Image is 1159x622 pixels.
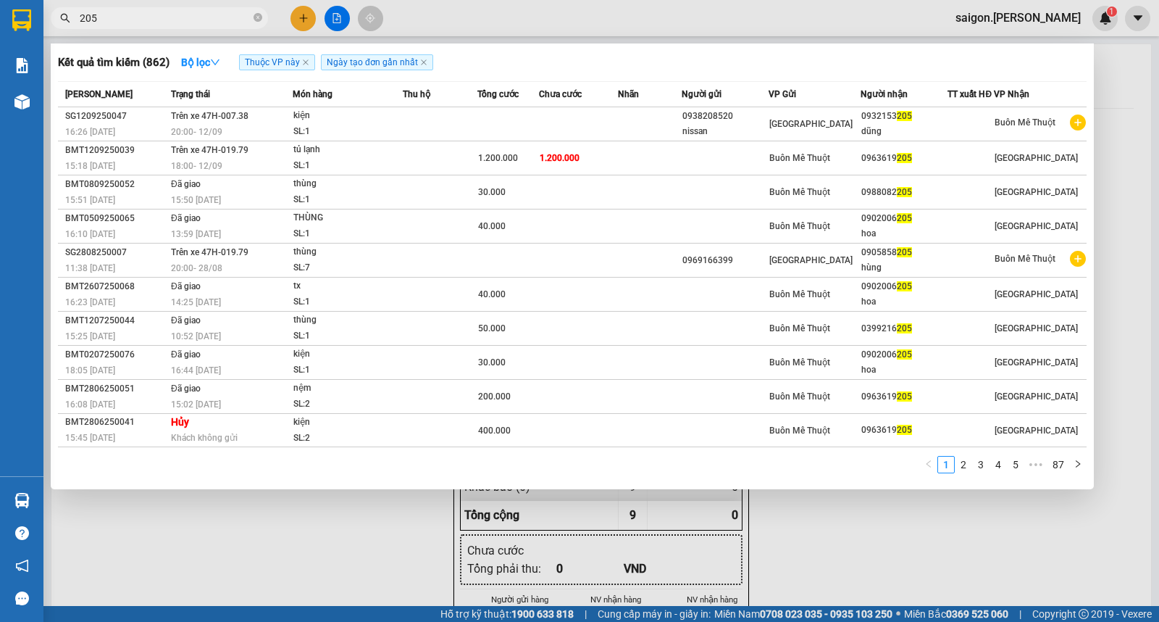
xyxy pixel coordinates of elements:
[1048,457,1068,473] a: 87
[65,399,115,410] span: 16:08 [DATE]
[293,347,402,362] div: kiện
[293,244,402,260] div: thùng
[65,109,167,124] div: SG1209250047
[171,281,201,291] span: Đã giao
[861,279,947,294] div: 0902006
[897,281,912,291] span: 205
[293,176,402,192] div: thùng
[65,313,167,328] div: BMT1207250044
[65,297,115,307] span: 16:23 [DATE]
[293,192,402,208] div: SL: 1
[65,415,167,430] div: BMT2806250041
[769,221,830,231] span: Buôn Mê Thuột
[995,323,1078,333] span: [GEOGRAPHIC_DATA]
[897,323,912,333] span: 205
[995,221,1078,231] span: [GEOGRAPHIC_DATA]
[1069,456,1087,473] li: Next Page
[7,7,210,86] li: [GEOGRAPHIC_DATA]
[7,7,58,58] img: logo.jpg
[171,229,221,239] span: 13:59 [DATE]
[478,323,506,333] span: 50.000
[403,89,430,99] span: Thu hộ
[293,362,402,378] div: SL: 1
[1070,115,1086,130] span: plus-circle
[65,433,115,443] span: 15:45 [DATE]
[769,289,830,299] span: Buôn Mê Thuột
[769,119,853,129] span: [GEOGRAPHIC_DATA]
[58,55,170,70] h3: Kết quả tìm kiếm ( 862 )
[897,349,912,360] span: 205
[171,416,189,428] strong: Hủy
[861,226,947,241] div: hoa
[293,381,402,397] div: nệm
[937,456,955,473] li: 1
[938,457,954,473] a: 1
[478,289,506,299] span: 40.000
[861,362,947,378] div: hoa
[293,397,402,412] div: SL: 2
[293,89,332,99] span: Món hàng
[1070,251,1086,267] span: plus-circle
[920,456,937,473] li: Previous Page
[682,109,768,124] div: 0938208520
[171,331,221,341] span: 10:52 [DATE]
[293,294,402,310] div: SL: 1
[682,253,768,268] div: 0969166399
[995,254,1055,264] span: Buôn Mê Thuột
[171,315,201,325] span: Đã giao
[171,383,201,394] span: Đã giao
[15,592,29,605] span: message
[478,153,518,163] span: 1.200.000
[181,57,220,68] strong: Bộ lọc
[171,89,210,99] span: Trạng thái
[171,213,201,223] span: Đã giao
[920,456,937,473] button: left
[65,195,115,205] span: 15:51 [DATE]
[293,124,402,140] div: SL: 1
[769,89,796,99] span: VP Gửi
[897,153,912,163] span: 205
[924,460,933,468] span: left
[14,493,30,508] img: warehouse-icon
[682,124,768,139] div: nissan
[995,357,1078,368] span: [GEOGRAPHIC_DATA]
[769,323,830,333] span: Buôn Mê Thuột
[171,111,248,121] span: Trên xe 47H-007.38
[293,158,402,174] div: SL: 1
[861,211,947,226] div: 0902006
[1008,457,1024,473] a: 5
[972,456,989,473] li: 3
[15,526,29,540] span: question-circle
[80,10,251,26] input: Tìm tên, số ĐT hoặc mã đơn
[955,456,972,473] li: 2
[861,151,947,166] div: 0963619
[478,221,506,231] span: 40.000
[65,365,115,376] span: 18:05 [DATE]
[239,54,315,70] span: Thuộc VP này
[293,328,402,344] div: SL: 1
[682,89,721,99] span: Người gửi
[539,89,582,99] span: Chưa cước
[65,381,167,397] div: BMT2806250051
[1007,456,1024,473] li: 5
[65,263,115,273] span: 11:38 [DATE]
[769,357,830,368] span: Buôn Mê Thuột
[540,153,579,163] span: 1.200.000
[1069,456,1087,473] button: right
[897,391,912,402] span: 205
[995,289,1078,299] span: [GEOGRAPHIC_DATA]
[171,399,221,410] span: 15:02 [DATE]
[210,57,220,67] span: down
[60,13,70,23] span: search
[254,13,262,22] span: close-circle
[478,187,506,197] span: 30.000
[989,456,1007,473] li: 4
[861,109,947,124] div: 0932153
[420,59,427,66] span: close
[769,391,830,402] span: Buôn Mê Thuột
[1024,456,1047,473] span: •••
[171,179,201,189] span: Đã giao
[171,297,221,307] span: 14:25 [DATE]
[769,153,830,163] span: Buôn Mê Thuột
[293,415,402,431] div: kiện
